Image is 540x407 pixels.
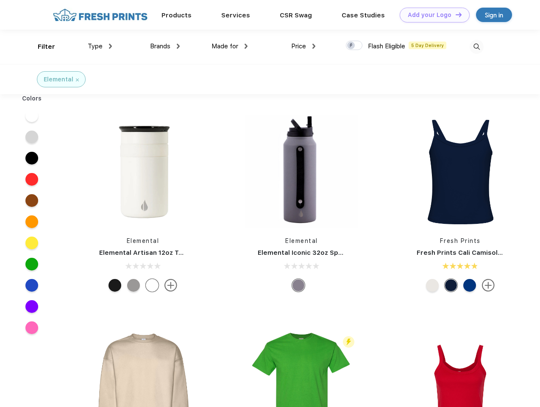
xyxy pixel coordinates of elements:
a: Elemental [127,237,159,244]
div: Matte Black [109,279,121,292]
span: Type [88,42,103,50]
img: dropdown.png [312,44,315,49]
div: Off White [426,279,439,292]
a: CSR Swag [280,11,312,19]
div: Elemental [44,75,73,84]
a: Elemental Iconic 32oz Sport Water Bottle [258,249,392,256]
a: Sign in [476,8,512,22]
img: dropdown.png [177,44,180,49]
a: Products [161,11,192,19]
img: fo%20logo%202.webp [50,8,150,22]
span: Flash Eligible [368,42,405,50]
a: Services [221,11,250,19]
img: func=resize&h=266 [245,115,358,228]
span: 5 Day Delivery [409,42,446,49]
div: Navy [445,279,457,292]
img: more.svg [482,279,495,292]
div: Graphite [127,279,140,292]
img: func=resize&h=266 [404,115,517,228]
a: Fresh Prints Cali Camisole Top [417,249,516,256]
img: dropdown.png [245,44,248,49]
img: filter_cancel.svg [76,78,79,81]
span: Made for [212,42,238,50]
a: Elemental Artisan 12oz Tumbler [99,249,201,256]
div: Sign in [485,10,503,20]
div: Filter [38,42,55,52]
div: Graphite [292,279,305,292]
div: Colors [16,94,48,103]
a: Elemental [285,237,318,244]
span: Price [291,42,306,50]
div: Add your Logo [408,11,451,19]
img: more.svg [164,279,177,292]
img: DT [456,12,462,17]
a: Fresh Prints [440,237,481,244]
span: Brands [150,42,170,50]
div: Royal [463,279,476,292]
img: flash_active_toggle.svg [343,336,354,348]
div: White [146,279,159,292]
img: func=resize&h=266 [86,115,199,228]
img: desktop_search.svg [470,40,484,54]
img: dropdown.png [109,44,112,49]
